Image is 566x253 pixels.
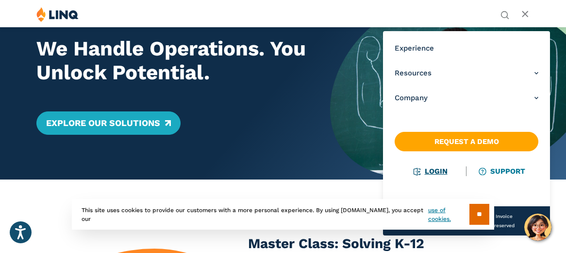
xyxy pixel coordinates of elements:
span: Experience [395,43,434,54]
span: Company [395,93,428,103]
a: Request a Demo [395,132,538,151]
button: Hello, have a question? Let’s chat. [524,214,551,241]
a: Pay an Invoice [479,214,513,219]
a: Company [395,93,538,103]
a: use of cookies. [428,206,469,223]
h2: We Handle Operations. You Unlock Potential. [36,37,307,84]
img: LINQ | K‑12 Software [36,7,79,22]
span: Resources [395,68,432,78]
div: This site uses cookies to provide our customers with a more personal experience. By using [DOMAIN... [72,199,494,230]
button: Open Main Menu [521,9,530,20]
a: Support [480,167,525,176]
nav: Utility Navigation [500,7,509,18]
a: Explore Our Solutions [36,111,181,135]
button: Open Search Bar [500,10,509,18]
a: Experience [395,43,538,54]
a: Resources [395,68,538,78]
a: Login [414,167,448,176]
nav: Primary Navigation [383,31,550,235]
